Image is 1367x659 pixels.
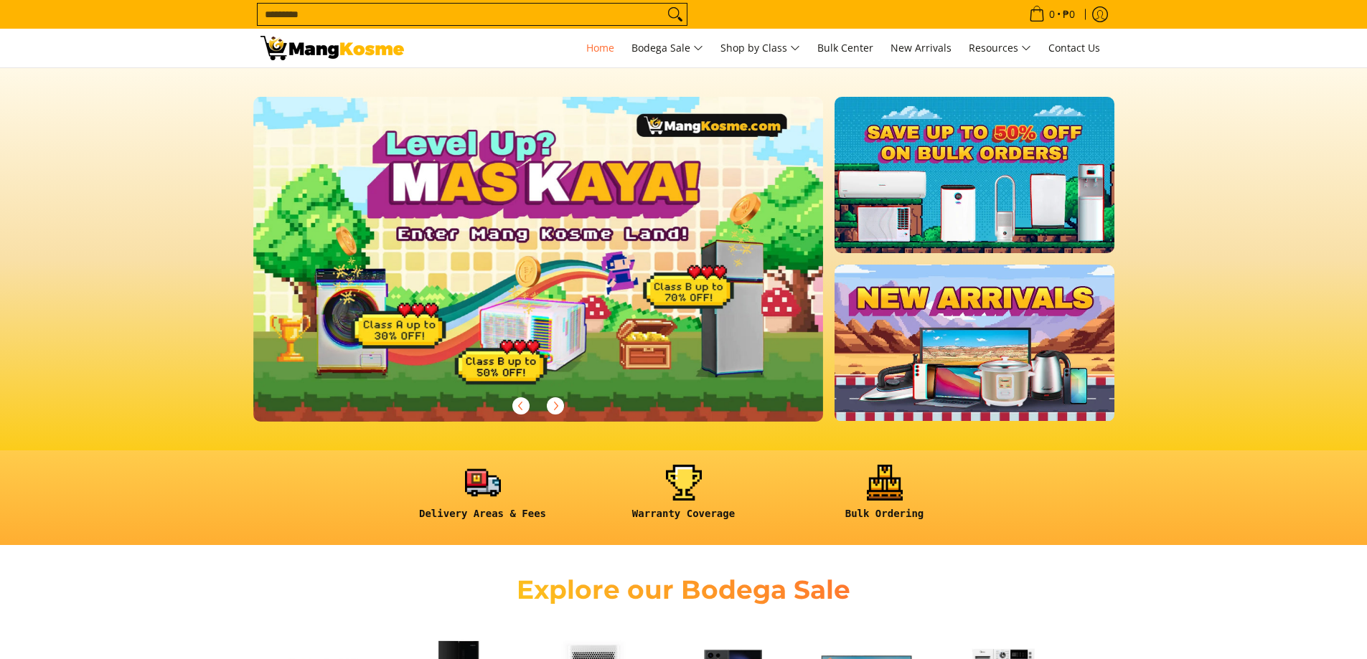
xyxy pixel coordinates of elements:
[1047,9,1057,19] span: 0
[1048,41,1100,54] span: Contact Us
[810,29,880,67] a: Bulk Center
[260,36,404,60] img: Mang Kosme: Your Home Appliances Warehouse Sale Partner!
[631,39,703,57] span: Bodega Sale
[713,29,807,67] a: Shop by Class
[891,41,952,54] span: New Arrivals
[883,29,959,67] a: New Arrivals
[505,390,537,422] button: Previous
[720,39,800,57] span: Shop by Class
[579,29,621,67] a: Home
[817,41,873,54] span: Bulk Center
[253,97,870,445] a: More
[962,29,1038,67] a: Resources
[1061,9,1077,19] span: ₱0
[1025,6,1079,22] span: •
[540,390,571,422] button: Next
[969,39,1031,57] span: Resources
[664,4,687,25] button: Search
[586,41,614,54] span: Home
[591,465,777,531] a: <h6><strong>Warranty Coverage</strong></h6>
[418,29,1107,67] nav: Main Menu
[624,29,710,67] a: Bodega Sale
[390,465,576,531] a: <h6><strong>Delivery Areas & Fees</strong></h6>
[791,465,978,531] a: <h6><strong>Bulk Ordering</strong></h6>
[1041,29,1107,67] a: Contact Us
[476,574,892,606] h2: Explore our Bodega Sale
